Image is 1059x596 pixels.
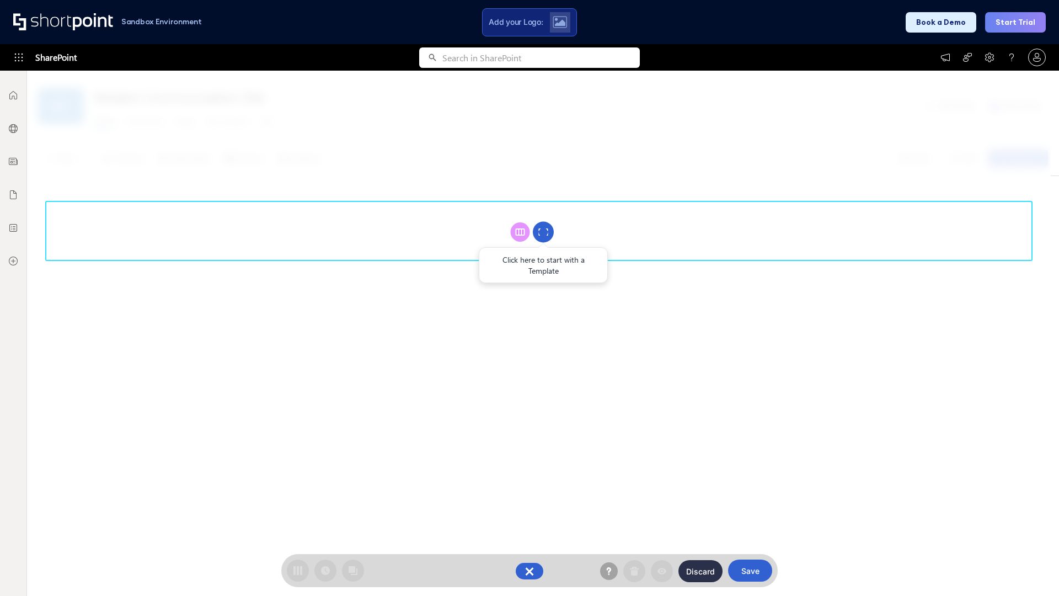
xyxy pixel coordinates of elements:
[35,44,77,71] span: SharePoint
[906,12,976,33] button: Book a Demo
[860,468,1059,596] iframe: Chat Widget
[442,47,640,68] input: Search in SharePoint
[121,19,202,25] h1: Sandbox Environment
[728,560,772,582] button: Save
[678,560,723,582] button: Discard
[985,12,1046,33] button: Start Trial
[553,16,567,28] img: Upload logo
[489,17,543,27] span: Add your Logo:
